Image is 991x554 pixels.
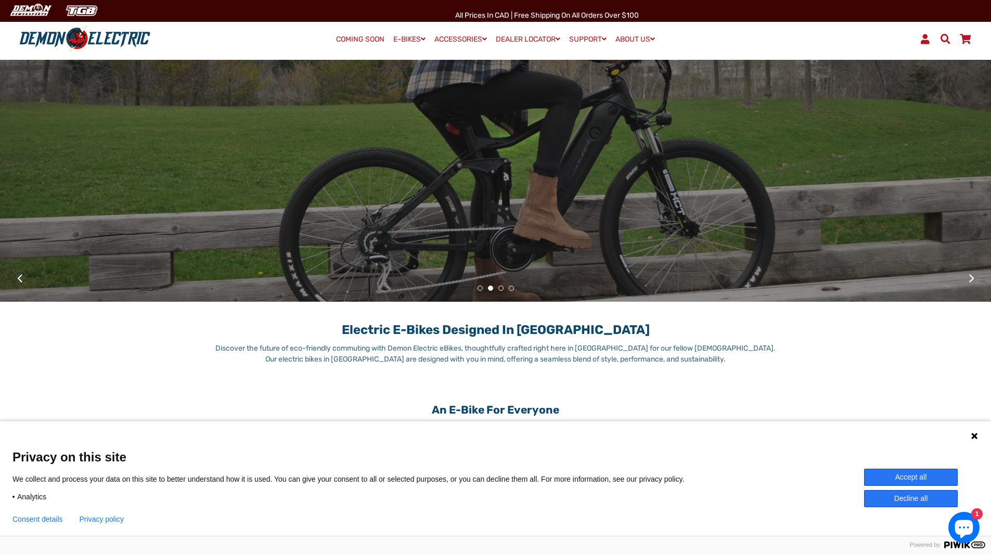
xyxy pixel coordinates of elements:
span: Powered by [906,542,944,548]
h1: Electric E-Bikes Designed in [GEOGRAPHIC_DATA] [212,312,779,338]
span: Privacy on this site [12,449,979,465]
img: Demon Electric [5,2,55,19]
button: 2 of 4 [488,286,493,291]
img: TGB Canada [60,2,103,19]
span: Analytics [17,492,46,501]
span: All Prices in CAD | Free shipping on all orders over $100 [455,11,639,20]
a: DEALER LOCATOR [492,32,564,47]
button: 1 of 4 [478,286,483,291]
a: ACCESSORIES [431,32,491,47]
p: We collect and process your data on this site to better understand how it is used. You can give y... [12,474,700,484]
a: Privacy policy [80,515,124,523]
p: Discover the future of eco-friendly commuting with Demon Electric eBikes, thoughtfully crafted ri... [212,343,779,365]
button: 4 of 4 [509,286,514,291]
button: 3 of 4 [498,286,504,291]
img: Demon Electric logo [16,25,154,53]
button: Accept all [864,469,958,486]
a: SUPPORT [565,32,610,47]
a: E-BIKES [390,32,429,47]
a: COMING SOON [332,32,388,47]
button: Decline all [864,490,958,507]
button: Consent details [12,515,63,523]
a: ABOUT US [612,32,659,47]
inbox-online-store-chat: Shopify online store chat [945,512,983,546]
